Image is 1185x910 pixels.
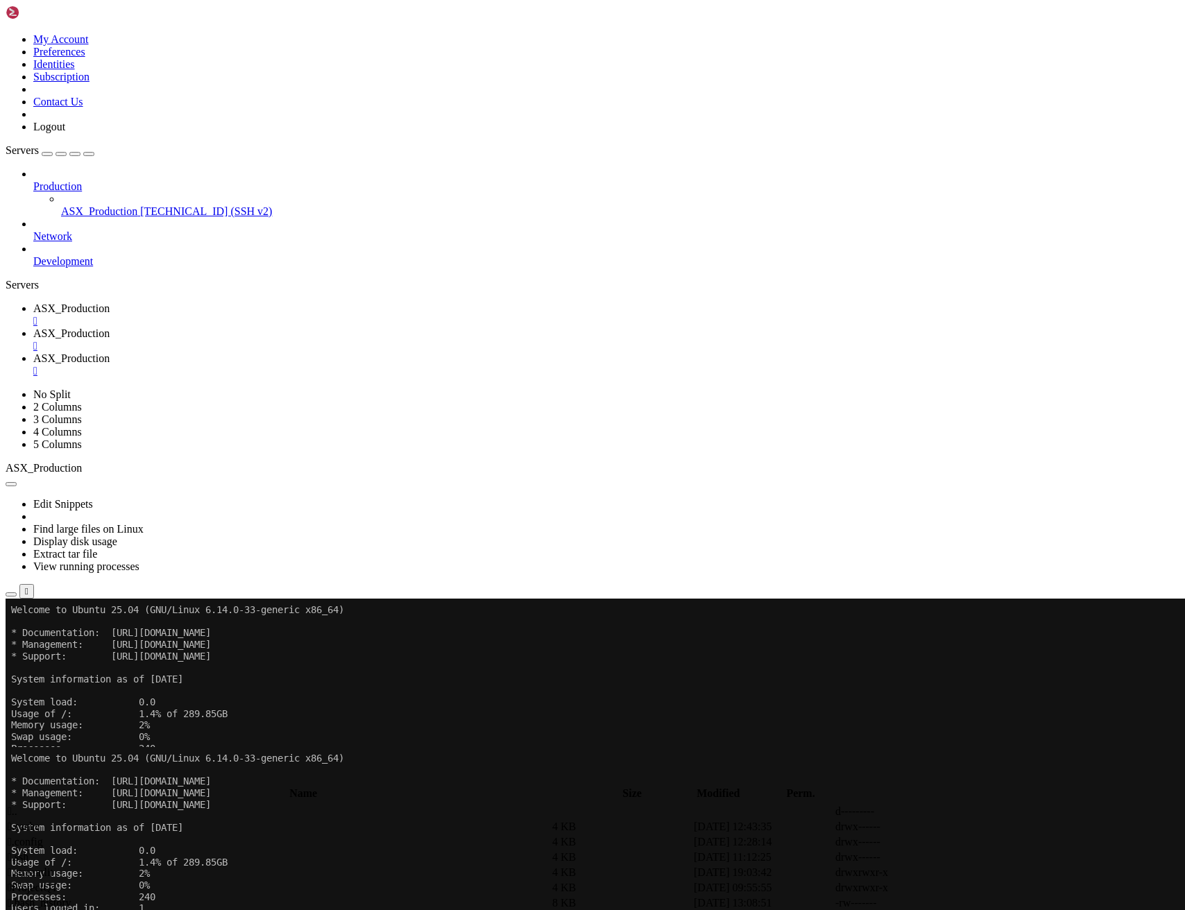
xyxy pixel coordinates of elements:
a: Production [33,180,1179,193]
div:  [33,365,1179,377]
a: Preferences [33,46,85,58]
span: [TECHNICAL_ID] (SSH v2) [140,205,272,217]
div: (23, 27) [140,317,146,329]
x-row: Memory usage: 2% [6,121,1004,132]
a: ASX_Production [TECHNICAL_ID] (SSH v2) [61,205,1179,218]
a: Subscription [33,71,89,83]
span: ASX_Production [33,302,110,314]
x-row: Last login: [DATE] from [TECHNICAL_ID] [6,305,1004,317]
a: Logout [33,121,65,132]
li: ASX_Production [TECHNICAL_ID] (SSH v2) [61,193,1179,218]
td: [DATE] 19:03:42 [693,866,833,879]
x-row: [URL][DOMAIN_NAME] [6,237,1004,248]
span: Production [33,180,82,192]
span:  [8,851,12,863]
span: .streamlit [8,866,53,878]
span:  [8,836,12,848]
td: 4 KB [552,866,692,879]
span:  [8,897,12,909]
span: .config [8,836,43,848]
a: ASX_Production [33,327,1179,352]
div:  [33,340,1179,352]
a: Edit Snippets [33,498,93,510]
x-row: 3 updates can be applied immediately. [6,259,1004,271]
td: 4 KB [552,835,692,849]
x-row: IPv6 address for ens3: [TECHNICAL_ID] [6,178,1004,190]
span: .ssh [8,851,28,863]
x-row: Processes: 240 [6,144,1004,156]
x-row: Usage of /: 1.4% of 289.85GB [6,110,1004,121]
td: [DATE] 09:55:55 [693,881,833,895]
x-row: System load: 0.0 [6,98,1004,110]
div: Servers [6,279,1179,291]
span: ~ [117,317,122,328]
x-row: Welcome to Ubuntu 25.04 (GNU/Linux 6.14.0-33-generic x86_64) [6,6,1004,17]
x-row: To see these additional updates run: apt list --upgradable [6,271,1004,282]
a: Network [33,230,1179,243]
td: 4 KB [552,850,692,864]
span:  [8,821,12,832]
th: Size: activate to sort column ascending [601,787,663,800]
a: View running processes [33,560,139,572]
a: Contact Us [33,96,83,108]
x-row: Swap usage: 0% [6,132,1004,144]
a: 5 Columns [33,438,82,450]
td: 4 KB [552,820,692,834]
span: ProjectQT [8,882,58,893]
x-row: just raised the bar for easy, resilient and secure K8s cluster deployment. [6,213,1004,225]
x-row: * Documentation: [URL][DOMAIN_NAME] [6,28,1004,40]
td: -rw------- [835,896,975,910]
x-row: : $ [6,317,1004,329]
x-row: * Management: [URL][DOMAIN_NAME] [6,40,1004,52]
a: ASX_Production [33,352,1179,377]
th: Modified: activate to sort column ascending [665,787,772,800]
span: ASX_Production [6,462,82,474]
span:  [8,805,12,817]
span: Network [33,230,72,242]
span: ASX_Production [33,327,110,339]
td: [DATE] 11:12:25 [693,850,833,864]
th: Name: activate to sort column descending [7,787,599,800]
x-row: Users logged in: 1 [6,155,1004,167]
a: Display disk usage [33,535,117,547]
x-row: * Support: [URL][DOMAIN_NAME] [6,52,1004,64]
span: ubuntu@vps-52a4c955 [6,317,111,328]
td: [DATE] 13:08:51 [693,896,833,910]
li: Network [33,218,1179,243]
div:  [33,315,1179,327]
x-row: IPv4 address for ens3: [TECHNICAL_ID] [6,167,1004,179]
li: Development [33,243,1179,268]
td: drwxrwxr-x [835,881,975,895]
a: Identities [33,58,75,70]
span:  [8,882,12,893]
a: Find large files on Linux [33,523,144,535]
span: ASX_Production [61,205,137,217]
td: [DATE] 12:43:35 [693,820,833,834]
a: Extract tar file [33,548,97,560]
a: ASX_Production [33,302,1179,327]
a: Servers [6,144,94,156]
a: Development [33,255,1179,268]
button:  [19,584,34,599]
span: .bash_history [8,897,71,909]
span: .cache [8,821,40,832]
span: .. [8,805,17,817]
span: Servers [6,144,39,156]
th: Perm.: activate to sort column ascending [774,787,828,800]
x-row: * Strictly confined Kubernetes makes edge and IoT secure. Learn how MicroK8s [6,202,1004,214]
td: drwx------ [835,835,975,849]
